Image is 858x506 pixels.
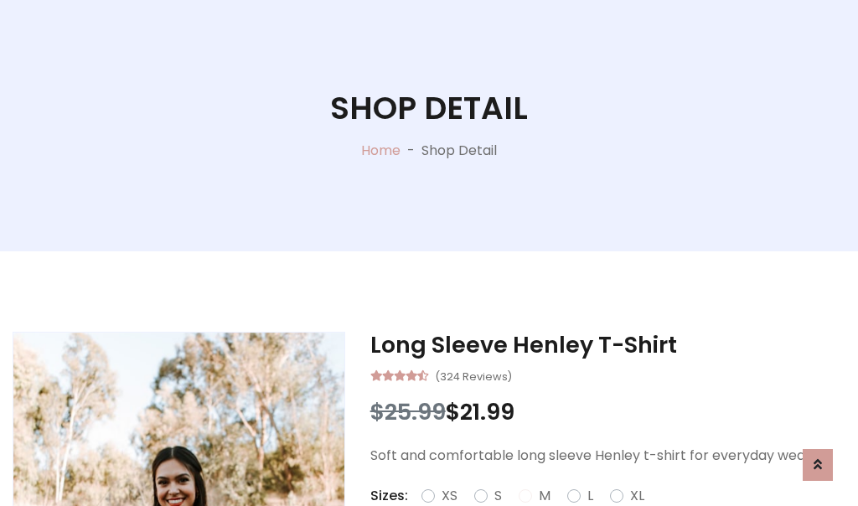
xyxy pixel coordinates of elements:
label: L [587,486,593,506]
span: $25.99 [370,396,446,427]
label: XL [630,486,644,506]
p: Shop Detail [421,141,497,161]
h3: Long Sleeve Henley T-Shirt [370,332,845,359]
label: S [494,486,502,506]
label: M [539,486,550,506]
h1: Shop Detail [330,90,528,127]
p: Soft and comfortable long sleeve Henley t-shirt for everyday wear. [370,446,845,466]
span: 21.99 [460,396,514,427]
p: Sizes: [370,486,408,506]
p: - [401,141,421,161]
h3: $ [370,399,845,426]
label: XS [442,486,457,506]
a: Home [361,141,401,160]
small: (324 Reviews) [435,365,512,385]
